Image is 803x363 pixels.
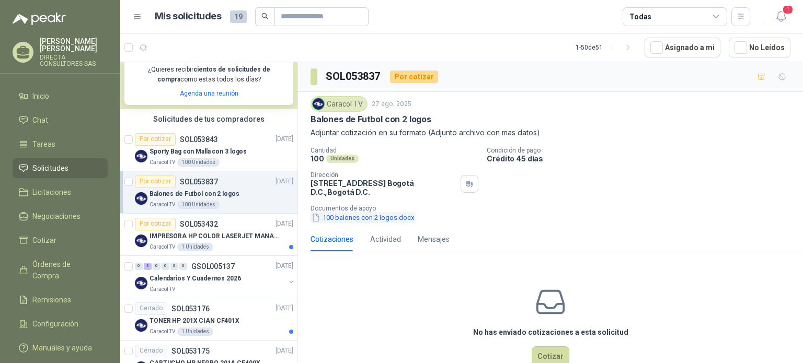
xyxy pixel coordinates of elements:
[32,90,49,102] span: Inicio
[180,220,218,228] p: SOL053432
[40,54,108,67] p: DIRECTA CONSULTORES SAS
[276,177,293,186] p: [DATE]
[645,38,720,57] button: Asignado a mi
[135,133,176,146] div: Por cotizar
[150,316,239,326] p: TONER HP 201X CIAN CF401X
[32,342,92,354] span: Manuales y ayuda
[311,179,456,196] p: [STREET_ADDRESS] Bogotá D.C. , Bogotá D.C.
[276,261,293,271] p: [DATE]
[180,136,218,143] p: SOL053843
[13,206,108,226] a: Negociaciones
[326,68,382,85] h3: SOL053837
[171,347,210,355] p: SOL053175
[418,233,450,245] div: Mensajes
[150,231,280,241] p: IMPRESORA HP COLOR LASERJET MANAGED E45028DN
[32,318,78,330] span: Configuración
[782,5,794,15] span: 1
[32,259,98,282] span: Órdenes de Compra
[629,11,651,22] div: Todas
[150,243,175,251] p: Caracol TV
[191,263,235,270] p: GSOL005137
[131,65,287,85] p: ¿Quieres recibir como estas todos los días?
[13,338,108,358] a: Manuales y ayuda
[311,154,324,163] p: 100
[135,263,143,270] div: 0
[170,263,178,270] div: 0
[180,178,218,185] p: SOL053837
[150,158,175,167] p: Caracol TV
[13,158,108,178] a: Solicitudes
[372,99,411,109] p: 27 ago, 2025
[32,235,56,246] span: Cotizar
[177,327,213,336] div: 1 Unidades
[13,134,108,154] a: Tareas
[179,263,187,270] div: 0
[13,182,108,202] a: Licitaciones
[13,314,108,334] a: Configuración
[120,129,297,171] a: Por cotizarSOL053843[DATE] Company LogoSporty Bag con Malla con 3 logosCaracol TV100 Unidades
[120,214,297,256] a: Por cotizarSOL053432[DATE] Company LogoIMPRESORA HP COLOR LASERJET MANAGED E45028DNCaracol TV1 Un...
[230,10,247,23] span: 19
[135,345,167,357] div: Cerrado
[772,7,790,26] button: 1
[177,201,220,209] div: 100 Unidades
[150,274,241,284] p: Calendarios Y Cuadernos 2026
[171,305,210,312] p: SOL053176
[135,175,176,188] div: Por cotizar
[32,186,71,198] span: Licitaciones
[13,13,66,25] img: Logo peakr
[261,13,269,20] span: search
[13,110,108,130] a: Chat
[13,86,108,106] a: Inicio
[135,302,167,315] div: Cerrado
[135,260,295,294] a: 0 3 0 0 0 0 GSOL005137[DATE] Company LogoCalendarios Y Cuadernos 2026Caracol TV
[135,277,147,289] img: Company Logo
[180,90,238,97] a: Agenda una reunión
[13,290,108,310] a: Remisiones
[276,219,293,229] p: [DATE]
[153,263,160,270] div: 0
[276,303,293,313] p: [DATE]
[32,210,81,222] span: Negociaciones
[150,327,175,336] p: Caracol TV
[473,326,628,338] h3: No has enviado cotizaciones a esta solicitud
[177,243,213,251] div: 1 Unidades
[150,201,175,209] p: Caracol TV
[370,233,401,245] div: Actividad
[120,298,297,341] a: CerradoSOL053176[DATE] Company LogoTONER HP 201X CIAN CF401XCaracol TV1 Unidades
[40,38,108,52] p: [PERSON_NAME] [PERSON_NAME]
[135,150,147,162] img: Company Logo
[311,96,368,112] div: Caracol TV
[157,66,270,83] b: cientos de solicitudes de compra
[177,158,220,167] div: 100 Unidades
[155,9,222,24] h1: Mis solicitudes
[162,263,169,270] div: 0
[32,114,48,126] span: Chat
[135,192,147,205] img: Company Logo
[311,127,790,138] p: Adjuntar cotización en su formato (Adjunto archivo con mas datos)
[729,38,790,57] button: No Leídos
[120,171,297,214] a: Por cotizarSOL053837[DATE] Company LogoBalones de Futbol con 2 logosCaracol TV100 Unidades
[32,162,68,174] span: Solicitudes
[311,233,353,245] div: Cotizaciones
[150,285,175,294] p: Caracol TV
[390,71,438,83] div: Por cotizar
[311,205,799,212] p: Documentos de apoyo
[32,138,55,150] span: Tareas
[311,147,478,154] p: Cantidad
[13,230,108,250] a: Cotizar
[13,254,108,286] a: Órdenes de Compra
[150,189,239,199] p: Balones de Futbol con 2 logos
[135,319,147,332] img: Company Logo
[135,235,147,247] img: Company Logo
[135,218,176,230] div: Por cotizar
[120,109,297,129] div: Solicitudes de tus compradores
[144,263,152,270] div: 3
[32,294,71,306] span: Remisiones
[326,155,359,163] div: Unidades
[311,171,456,179] p: Dirección
[150,147,247,157] p: Sporty Bag con Malla con 3 logos
[276,346,293,356] p: [DATE]
[487,154,799,163] p: Crédito 45 días
[313,98,324,110] img: Company Logo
